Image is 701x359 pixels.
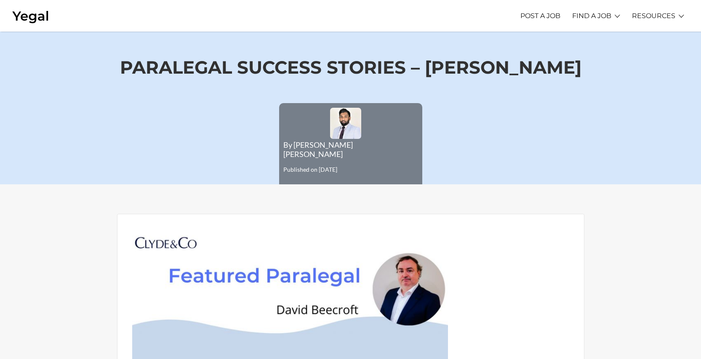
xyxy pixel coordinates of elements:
[283,140,411,173] span: Published on [DATE]
[520,4,560,27] a: POST A JOB
[632,4,675,27] a: RESOURCES
[283,140,353,159] a: By [PERSON_NAME] [PERSON_NAME]
[329,106,362,140] img: Photo
[70,32,631,103] h1: Paralegal Success Stories – [PERSON_NAME]
[572,4,611,27] a: FIND A JOB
